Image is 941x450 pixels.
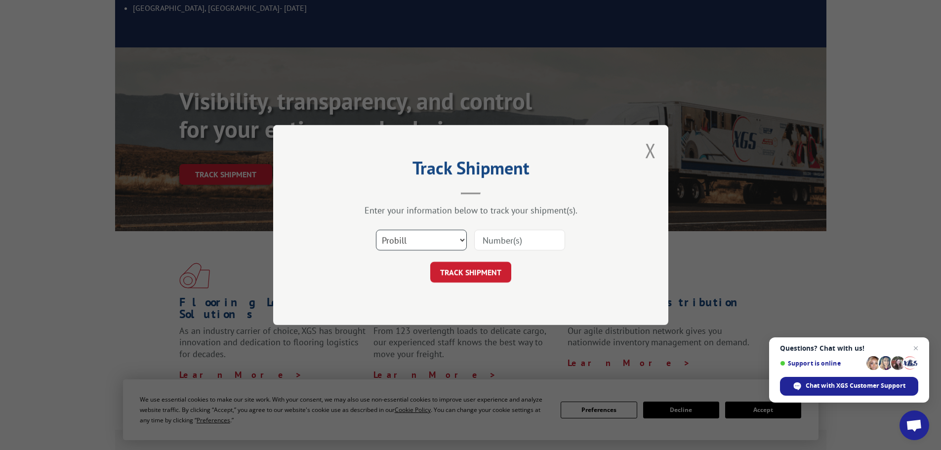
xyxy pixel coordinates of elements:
[323,205,619,216] div: Enter your information below to track your shipment(s).
[474,230,565,250] input: Number(s)
[430,262,511,283] button: TRACK SHIPMENT
[780,377,918,396] span: Chat with XGS Customer Support
[645,137,656,164] button: Close modal
[900,410,929,440] a: Open chat
[806,381,905,390] span: Chat with XGS Customer Support
[780,360,863,367] span: Support is online
[323,161,619,180] h2: Track Shipment
[780,344,918,352] span: Questions? Chat with us!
